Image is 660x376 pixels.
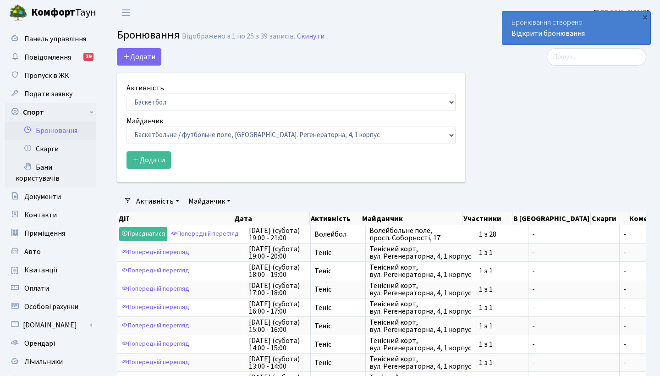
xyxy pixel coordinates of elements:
[31,5,96,21] span: Таун
[5,122,96,140] a: Бронювання
[640,12,649,22] div: ×
[24,34,86,44] span: Панель управління
[132,194,183,209] a: Активність
[314,286,362,293] span: Теніс
[369,227,471,242] span: Волейбольне поле, просп. Соборності, 17
[24,265,58,275] span: Квитанції
[369,245,471,260] span: Тенісний корт, вул. Регенераторна, 4, 1 корпус
[233,212,310,225] th: Дата
[369,264,471,278] span: Тенісний корт, вул. Регенераторна, 4, 1 корпус
[369,300,471,315] span: Тенісний корт, вул. Регенераторна, 4, 1 корпус
[117,212,233,225] th: Дії
[314,249,362,256] span: Теніс
[169,227,241,241] a: Попередній перегляд
[532,304,616,311] span: -
[119,319,192,333] a: Попередній перегляд
[24,247,41,257] span: Авто
[594,8,649,18] b: [PERSON_NAME]
[119,245,192,260] a: Попередній перегляд
[479,359,524,366] span: 1 з 1
[185,194,234,209] a: Майданчик
[117,48,161,66] button: Додати
[5,224,96,243] a: Приміщення
[5,298,96,316] a: Особові рахунки
[512,212,591,225] th: В [GEOGRAPHIC_DATA]
[83,53,93,61] div: 39
[623,286,655,293] span: -
[532,359,616,366] span: -
[511,28,585,39] a: Відкрити бронювання
[5,353,96,371] a: Лічильники
[5,66,96,85] a: Пропуск в ЖК
[479,267,524,275] span: 1 з 1
[479,322,524,330] span: 1 з 1
[5,188,96,206] a: Документи
[24,302,78,312] span: Особові рахунки
[249,355,307,370] span: [DATE] (субота) 13:00 - 14:00
[24,338,55,348] span: Орендарі
[119,282,192,296] a: Попередній перегляд
[5,279,96,298] a: Оплати
[462,212,512,225] th: Участники
[119,264,192,278] a: Попередній перегляд
[623,359,655,366] span: -
[5,30,96,48] a: Панель управління
[623,304,655,311] span: -
[119,355,192,370] a: Попередній перегляд
[479,249,524,256] span: 1 з 1
[479,341,524,348] span: 1 з 1
[24,89,72,99] span: Подати заявку
[369,282,471,297] span: Тенісний корт, вул. Регенераторна, 4, 1 корпус
[249,245,307,260] span: [DATE] (субота) 19:00 - 20:00
[5,140,96,158] a: Скарги
[249,337,307,352] span: [DATE] (субота) 14:00 - 15:00
[623,341,655,348] span: -
[126,151,171,169] button: Додати
[9,4,27,22] img: logo.png
[5,103,96,122] a: Спорт
[249,319,307,333] span: [DATE] (субота) 15:00 - 16:00
[24,210,57,220] span: Контакти
[24,71,69,81] span: Пропуск в ЖК
[369,355,471,370] span: Тенісний корт, вул. Регенераторна, 4, 1 корпус
[5,206,96,224] a: Контакти
[547,48,646,66] input: Пошук...
[249,227,307,242] span: [DATE] (субота) 19:00 - 21:00
[5,261,96,279] a: Квитанції
[502,11,650,44] div: Бронювання створено
[361,212,462,225] th: Майданчик
[314,359,362,366] span: Теніс
[117,27,180,43] span: Бронювання
[532,322,616,330] span: -
[594,7,649,18] a: [PERSON_NAME]
[119,300,192,315] a: Попередній перегляд
[310,212,361,225] th: Активність
[5,158,96,188] a: Бани користувачів
[479,231,524,238] span: 1 з 28
[249,282,307,297] span: [DATE] (субота) 17:00 - 18:00
[591,212,628,225] th: Скарги
[532,267,616,275] span: -
[479,304,524,311] span: 1 з 1
[115,5,137,20] button: Переключити навігацію
[314,231,362,238] span: Волейбол
[297,32,324,41] a: Скинути
[369,319,471,333] span: Тенісний корт, вул. Регенераторна, 4, 1 корпус
[24,192,61,202] span: Документи
[249,264,307,278] span: [DATE] (субота) 18:00 - 19:00
[31,5,75,20] b: Комфорт
[24,52,71,62] span: Повідомлення
[532,231,616,238] span: -
[479,286,524,293] span: 1 з 1
[126,83,164,94] label: Активність
[5,48,96,66] a: Повідомлення39
[623,267,655,275] span: -
[182,32,295,41] div: Відображено з 1 по 25 з 39 записів.
[5,243,96,261] a: Авто
[623,231,655,238] span: -
[369,337,471,352] span: Тенісний корт, вул. Регенераторна, 4, 1 корпус
[249,300,307,315] span: [DATE] (субота) 16:00 - 17:00
[314,341,362,348] span: Теніс
[532,249,616,256] span: -
[24,228,65,238] span: Приміщення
